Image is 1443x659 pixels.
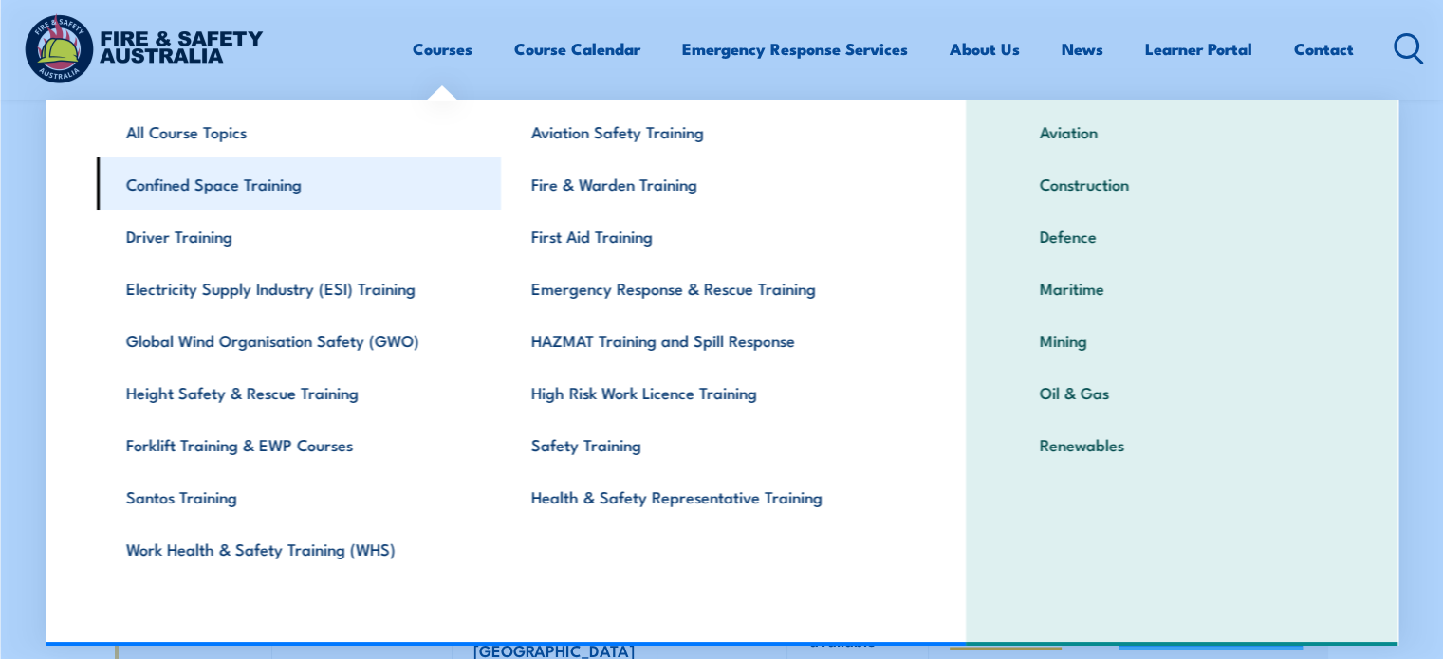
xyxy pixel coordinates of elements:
a: Construction [1009,157,1354,210]
a: Emergency Response Services [682,24,908,74]
a: Safety Training [501,418,906,470]
a: Global Wind Organisation Safety (GWO) [96,314,501,366]
a: Emergency Response & Rescue Training [501,262,906,314]
a: Contact [1294,24,1354,74]
a: Courses [413,24,472,74]
a: Maritime [1009,262,1354,314]
a: Height Safety & Rescue Training [96,366,501,418]
a: About Us [950,24,1020,74]
a: Aviation [1009,105,1354,157]
a: Electricity Supply Industry (ESI) Training [96,262,501,314]
a: Course Calendar [514,24,640,74]
a: First Aid Training [501,210,906,262]
span: 10 of 12 available [808,606,908,650]
a: High Risk Work Licence Training [501,366,906,418]
a: Driver Training [96,210,501,262]
a: All Course Topics [96,105,501,157]
a: Santos Training [96,470,501,522]
a: Renewables [1009,418,1354,470]
a: Oil & Gas [1009,366,1354,418]
a: Mining [1009,314,1354,366]
a: Fire & Warden Training [501,157,906,210]
a: Defence [1009,210,1354,262]
a: Forklift Training & EWP Courses [96,418,501,470]
a: Work Health & Safety Training (WHS) [96,522,501,575]
a: News [1062,24,1103,74]
a: HAZMAT Training and Spill Response [501,314,906,366]
a: Health & Safety Representative Training [501,470,906,522]
a: Learner Portal [1145,24,1252,74]
a: Confined Space Training [96,157,501,210]
a: Aviation Safety Training [501,105,906,157]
